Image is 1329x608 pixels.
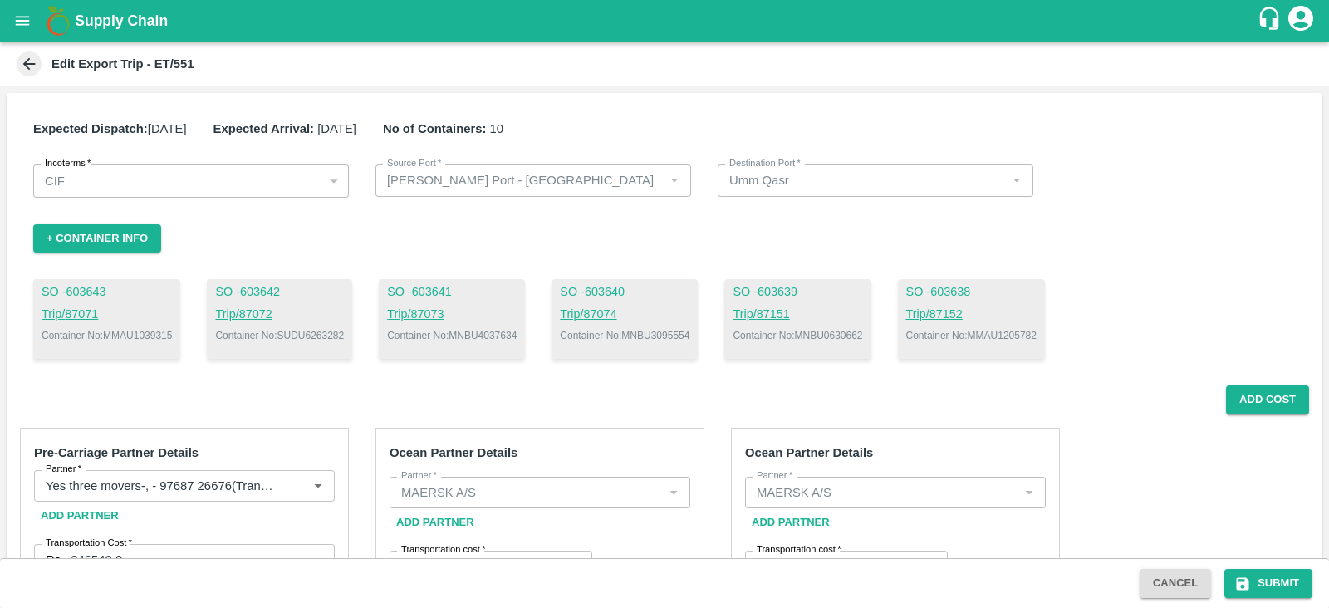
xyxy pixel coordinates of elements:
button: open drawer [3,2,42,40]
a: SO -603639 [733,283,862,302]
input: Select Partner [395,482,658,503]
label: Partner [46,463,81,476]
b: No of Containers: [383,122,487,135]
p: Container No: MMAU1039315 [42,328,172,343]
strong: Pre-Carriage Partner Details [34,446,199,459]
div: customer-support [1257,6,1286,36]
strong: Ocean Partner Details [745,446,873,459]
p: Container No: SUDU6263282 [215,328,344,343]
input: Select Source port [380,169,659,191]
a: Trip/87073 [387,306,517,324]
b: Edit Export Trip - ET/551 [51,57,194,71]
b: Expected Arrival: [213,122,315,135]
b: Expected Dispatch: [33,122,148,135]
input: Select Partner [39,475,281,497]
input: Select Partner [750,482,1013,503]
a: Trip/87074 [560,306,689,324]
b: Supply Chain [75,12,168,29]
p: [DATE] [213,120,356,138]
button: + Container Info [33,224,161,253]
button: Cancel [1140,569,1211,598]
a: Trip/87072 [215,306,344,324]
label: Partner [401,469,437,483]
label: Source Port [387,157,441,170]
label: Transportation cost [401,543,485,557]
p: 10 [383,120,503,138]
a: Supply Chain [75,9,1257,32]
label: Incoterms [45,157,91,170]
a: Trip/87152 [906,306,1037,324]
div: account of current user [1286,3,1316,38]
label: Destination Port [729,157,801,170]
label: Transportation Cost [46,537,132,550]
img: logo [42,4,75,37]
input: Select Destination port [723,169,1001,191]
p: Container No: MNBU3095554 [560,328,689,343]
label: Partner [757,469,792,483]
p: Rs. [46,551,64,569]
button: Add Partner [745,508,836,537]
button: Open [307,475,329,497]
a: SO -603643 [42,283,172,302]
p: Container No: MMAU1205782 [906,328,1037,343]
p: CIF [45,172,65,190]
button: Add Partner [390,508,481,537]
p: [DATE] [33,120,187,138]
button: Add Cost [1226,385,1309,414]
a: SO -603641 [387,283,517,302]
p: Rs [757,557,772,576]
a: Trip/87071 [42,306,172,324]
button: Submit [1224,569,1312,598]
button: Add Partner [34,502,125,531]
label: Transportation cost [757,543,841,557]
p: Container No: MNBU4037634 [387,328,517,343]
a: Trip/87151 [733,306,862,324]
a: SO -603638 [906,283,1037,302]
p: Rs [401,557,416,576]
a: SO -603640 [560,283,689,302]
strong: Ocean Partner Details [390,446,517,459]
a: SO -603642 [215,283,344,302]
p: Container No: MNBU0630662 [733,328,862,343]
